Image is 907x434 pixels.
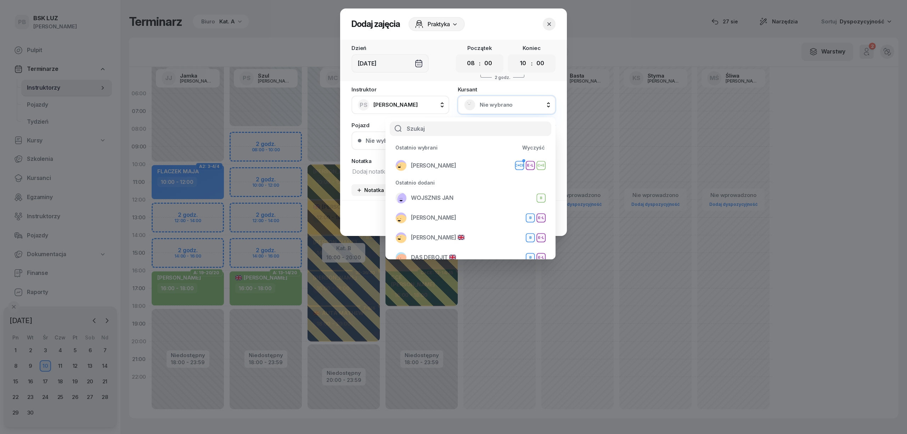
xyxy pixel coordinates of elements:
div: B [527,254,534,260]
div: : [531,59,533,68]
span: Praktyka [428,20,450,28]
div: Nie wybrano [366,138,400,143]
span: [PERSON_NAME] [411,213,456,222]
button: C+E [536,161,546,170]
div: : [479,59,480,68]
div: E-L [525,163,536,169]
div: Ostatnio wybrani [391,145,438,151]
div: C+E [535,163,547,169]
span: DAS DEBOJIT [411,253,456,262]
div: Notatka biurowa [356,187,406,193]
span: [PERSON_NAME] [373,101,418,108]
button: C+CE [515,161,524,170]
button: E-L [526,161,535,170]
div: E-L [536,215,546,221]
span: [PERSON_NAME] [411,161,456,170]
button: Nie wybrano [351,131,556,150]
div: E-L [536,254,546,260]
div: Wyczyść [522,145,545,151]
button: Wyczyść [517,142,550,153]
button: PS[PERSON_NAME] [351,96,449,114]
h2: Dodaj zajęcia [351,18,400,30]
span: Ostatnio dodani [395,180,435,186]
button: B [526,253,535,262]
span: Nie wybrano [480,100,549,109]
button: Notatka biurowa [351,184,411,196]
button: B [526,213,535,222]
span: [PERSON_NAME] [411,233,464,242]
span: PS [360,102,367,108]
div: C+CE [512,163,526,169]
button: E-L [536,233,546,242]
button: E-L [536,213,546,222]
div: E-L [536,235,546,241]
button: E-L [536,253,546,262]
div: B [538,195,545,201]
button: B [526,233,535,242]
div: B [527,235,534,241]
button: B [536,193,546,203]
div: B [527,215,534,221]
input: Szukaj [390,122,551,136]
span: WOJSZNIS JAN [411,193,453,203]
